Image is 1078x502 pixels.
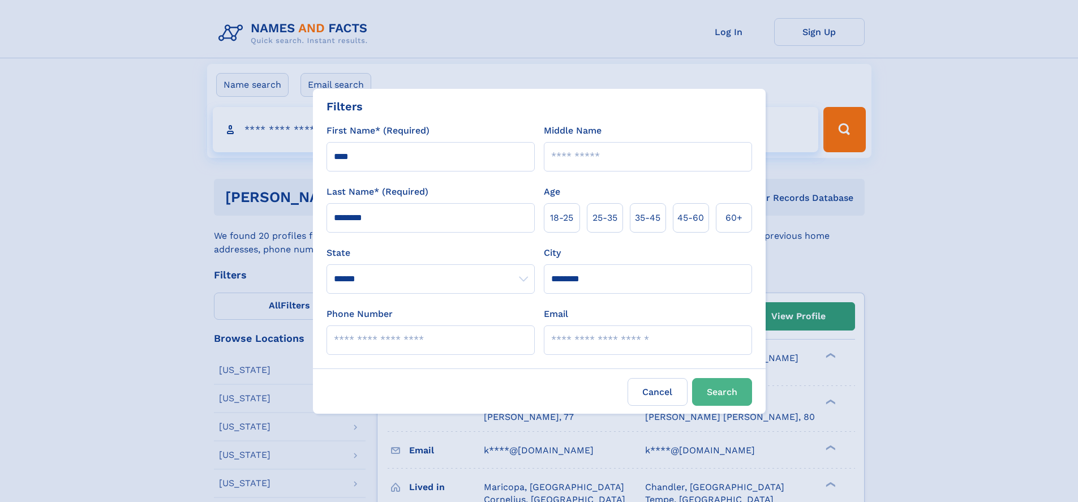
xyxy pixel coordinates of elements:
[628,378,688,406] label: Cancel
[544,246,561,260] label: City
[692,378,752,406] button: Search
[327,98,363,115] div: Filters
[592,211,617,225] span: 25‑35
[544,124,602,138] label: Middle Name
[725,211,742,225] span: 60+
[327,307,393,321] label: Phone Number
[327,185,428,199] label: Last Name* (Required)
[327,246,535,260] label: State
[544,307,568,321] label: Email
[635,211,660,225] span: 35‑45
[677,211,704,225] span: 45‑60
[550,211,573,225] span: 18‑25
[327,124,430,138] label: First Name* (Required)
[544,185,560,199] label: Age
